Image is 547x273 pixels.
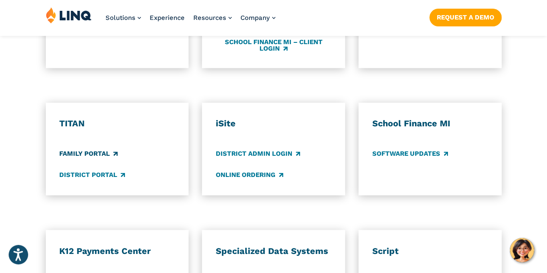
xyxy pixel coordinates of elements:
a: Experience [150,14,185,22]
a: District Portal [59,170,125,180]
h3: TITAN [59,118,175,129]
h3: K12 Payments Center [59,245,175,257]
span: Resources [193,14,226,22]
a: Online Ordering [216,170,283,180]
span: Solutions [106,14,135,22]
a: Resources [193,14,232,22]
a: Company [240,14,275,22]
img: LINQ | K‑12 Software [46,7,92,23]
a: District Admin Login [216,149,300,158]
nav: Button Navigation [429,7,502,26]
span: Company [240,14,270,22]
a: Family Portal [59,149,118,158]
h3: Script [372,245,488,257]
h3: Specialized Data Systems [216,245,331,257]
h3: School Finance MI [372,118,488,129]
a: School Finance MI – Client Login [216,38,331,52]
h3: iSite [216,118,331,129]
a: Software Updates [372,149,448,158]
button: Hello, have a question? Let’s chat. [510,238,534,262]
a: Request a Demo [429,9,502,26]
a: Solutions [106,14,141,22]
nav: Primary Navigation [106,7,275,35]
